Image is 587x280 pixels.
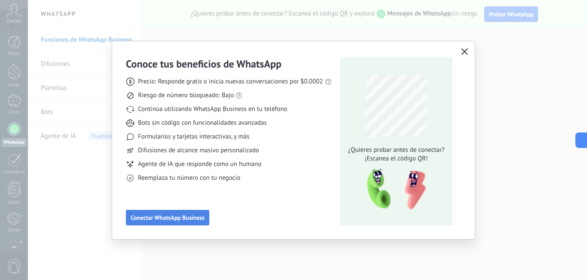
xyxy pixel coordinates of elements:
span: Continúa utilizando WhatsApp Business en tu teléfono [138,105,287,114]
span: Conectar WhatsApp Business [131,215,205,221]
span: Difusiones de alcance masivo personalizado [138,146,259,155]
img: qr-pic-1x.png [360,166,428,212]
span: ¡Escanea el código QR! [345,154,447,163]
button: Conectar WhatsApp Business [126,210,209,225]
span: Formularios y tarjetas interactivas, y más [138,132,249,141]
h3: Conoce tus beneficios de WhatsApp [126,57,281,71]
span: Agente de IA que responde como un humano [138,160,261,169]
span: Riesgo de número bloqueado: Bajo [138,91,234,100]
span: ¿Quieres probar antes de conectar? [345,146,447,154]
span: Bots sin código con funcionalidades avanzadas [138,119,267,127]
span: Reemplaza tu número con tu negocio [138,174,240,182]
span: Precio: Responde gratis o inicia nuevas conversaciones por $0.0002 [138,77,323,86]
